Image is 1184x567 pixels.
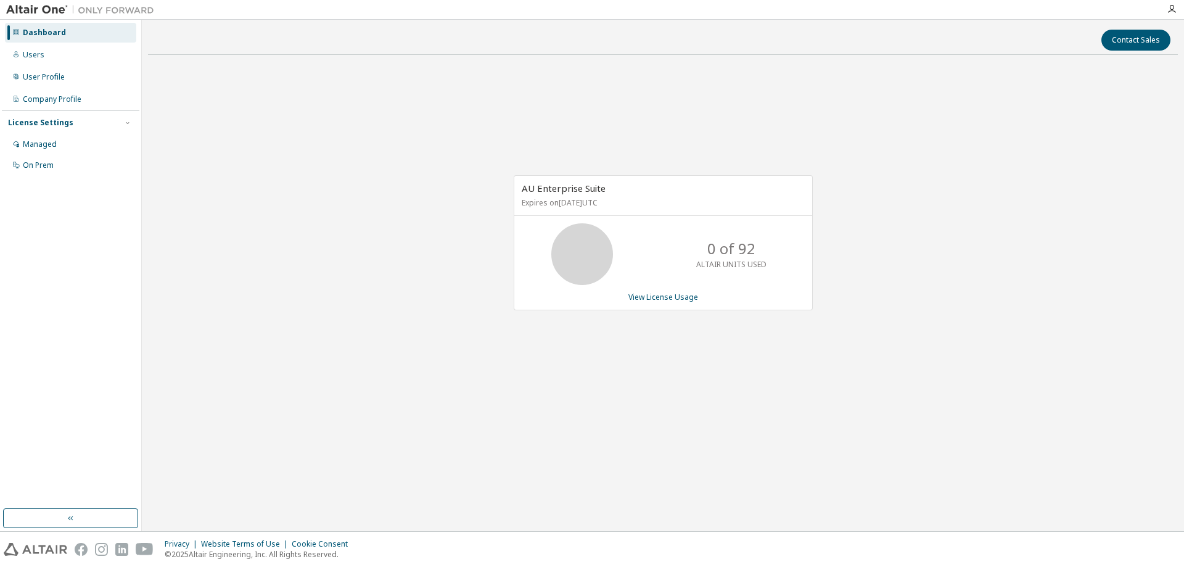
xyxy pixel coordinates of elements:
[6,4,160,16] img: Altair One
[165,539,201,549] div: Privacy
[522,182,606,194] span: AU Enterprise Suite
[201,539,292,549] div: Website Terms of Use
[75,543,88,556] img: facebook.svg
[23,72,65,82] div: User Profile
[136,543,154,556] img: youtube.svg
[4,543,67,556] img: altair_logo.svg
[522,197,802,208] p: Expires on [DATE] UTC
[95,543,108,556] img: instagram.svg
[23,94,81,104] div: Company Profile
[23,28,66,38] div: Dashboard
[23,50,44,60] div: Users
[165,549,355,560] p: © 2025 Altair Engineering, Inc. All Rights Reserved.
[707,238,755,259] p: 0 of 92
[23,139,57,149] div: Managed
[23,160,54,170] div: On Prem
[1101,30,1170,51] button: Contact Sales
[628,292,698,302] a: View License Usage
[292,539,355,549] div: Cookie Consent
[8,118,73,128] div: License Settings
[696,259,767,270] p: ALTAIR UNITS USED
[115,543,128,556] img: linkedin.svg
